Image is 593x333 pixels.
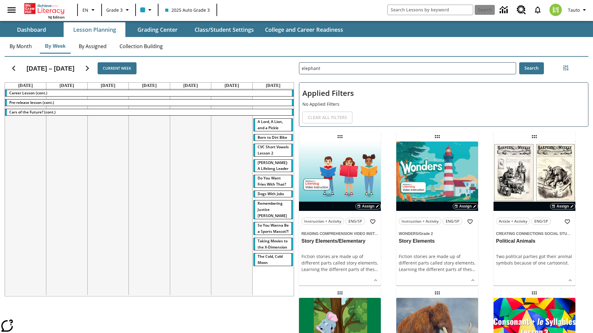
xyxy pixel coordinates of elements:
[258,119,283,130] span: A Lord, A Lion, and a Pickle
[530,2,546,18] a: Notifications
[253,119,293,131] div: A Lord, A Lion, and a Pickle
[549,4,562,16] img: avatar image
[399,232,418,236] span: Wonders
[141,83,158,89] a: August 21, 2025
[5,109,294,115] div: Cars of the Future? (cont.)
[99,83,116,89] a: August 20, 2025
[301,238,378,245] h3: Story Elements/Elementary
[253,134,293,141] div: Born to Dirt Bike
[223,83,240,89] a: August 23, 2025
[468,276,477,285] button: Show Details
[443,218,462,225] button: ENG/SP
[348,218,362,224] span: ENG/SP
[470,266,472,272] span: s
[17,83,34,89] a: August 18, 2025
[335,288,345,298] div: Draggable lesson: Oteos, the Elephant of Surprise
[566,4,591,15] button: Profile/Settings
[519,62,544,74] button: Search
[301,218,344,225] button: Instruction + Activity
[58,83,75,89] a: August 19, 2025
[362,203,374,209] span: Assign
[260,22,348,37] button: College and Career Readiness
[335,132,345,142] div: Draggable lesson: Story Elements/Elementary
[472,266,475,272] span: …
[82,7,88,13] span: EN
[253,191,293,197] div: Dogs With Jobs
[375,266,378,272] span: …
[494,142,575,286] div: lesson details
[258,135,287,140] span: Born to Dirt Bike
[301,253,378,273] div: Fiction stories are made up of different parts called story elements. Learning the different part...
[560,62,572,74] button: Filters Side menu
[253,160,293,172] div: Dianne Feinstein: A Lifelong Leader
[165,7,210,13] span: 2025 Auto Grade 3
[299,63,516,74] input: Search Lessons By Keyword
[302,101,585,107] p: No Applied Filters
[399,230,476,237] span: Topic: Wonders/Grade 2
[301,230,378,237] span: Topic: Reading Comprehension Video Instruction/null
[253,238,293,250] div: Taking Movies to the X-Dimension
[396,142,478,286] div: lesson details
[258,223,289,234] span: So You Wanna Be a Sports Mascot?!
[562,216,573,227] button: Add to Favorites
[419,232,433,236] span: Grade 2
[258,238,288,250] span: Taking Movies to the X-Dimension
[432,288,442,298] div: Draggable lesson: Welcome to Pleistocene Park
[258,201,287,218] span: Remembering Justice O'Connor
[106,7,123,13] span: Grade 3
[5,100,294,106] div: Pre-release lesson (cont.)
[258,191,284,196] span: Dogs With Jobs
[496,2,513,18] a: Data Center
[265,83,282,89] a: August 24, 2025
[258,175,286,187] span: Do You Want Fries With That?
[253,200,293,219] div: Remembering Justice O'Connor
[399,253,476,273] div: Fiction stories are made up of different parts called story elements. Learning the different part...
[550,203,575,209] button: Assign Choose Dates
[355,203,381,209] button: Assign Choose Dates
[258,144,289,156] span: CVC Short Vowels Lesson 2
[79,60,95,76] button: Next
[432,132,442,142] div: Draggable lesson: Story Elements
[253,175,293,187] div: Do You Want Fries With That?
[513,2,530,18] a: Resource Center, Will open in new tab
[496,232,576,236] span: Creating Connections Social Studies
[80,4,99,15] button: Language: EN, Select a language
[496,230,573,237] span: Topic: Creating Connections Social Studies/US History I
[304,218,341,224] span: Instruction + Activity
[557,203,569,209] span: Assign
[496,253,573,266] div: Two political parties got their animal symbols because of one cartoonist.
[453,203,478,209] button: Assign Choose Dates
[5,90,294,96] div: Career Lesson (cont.)
[446,218,459,224] span: ENG/SP
[367,216,378,227] button: Add to Favorites
[418,232,419,236] span: /
[40,39,71,54] button: By Week
[5,39,37,54] button: By Month
[98,62,137,74] button: Current Week
[190,22,259,37] button: Class/Student Settings
[138,4,156,15] button: Class color is light blue. Change class color
[496,238,573,245] h3: Political Animals
[9,100,54,105] span: Pre-release lesson (cont.)
[64,22,125,37] button: Lesson Planning
[529,132,539,142] div: Draggable lesson: Political Animals
[127,22,188,37] button: Grading Center
[529,288,539,298] div: Draggable lesson: Consonant +le Syllables Lesson 3
[568,7,580,13] span: Tauto
[496,218,530,225] button: Article + Activity
[48,15,65,19] span: NJ Edition
[399,238,476,245] h3: Story Elements
[74,39,111,54] button: By Assigned
[9,109,56,115] span: Cars of the Future? (cont.)
[253,222,293,235] div: So You Wanna Be a Sports Mascot?!
[388,5,473,15] input: search field
[459,203,472,209] span: Assign
[345,218,365,225] button: ENG/SP
[465,216,476,227] button: Add to Favorites
[104,4,133,15] button: Grade: Grade 3, Select a grade
[27,65,74,72] h2: [DATE] – [DATE]
[115,39,168,54] button: Collection Building
[546,2,566,18] button: Select a new avatar
[566,276,575,285] button: Show Details
[182,83,199,89] a: August 22, 2025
